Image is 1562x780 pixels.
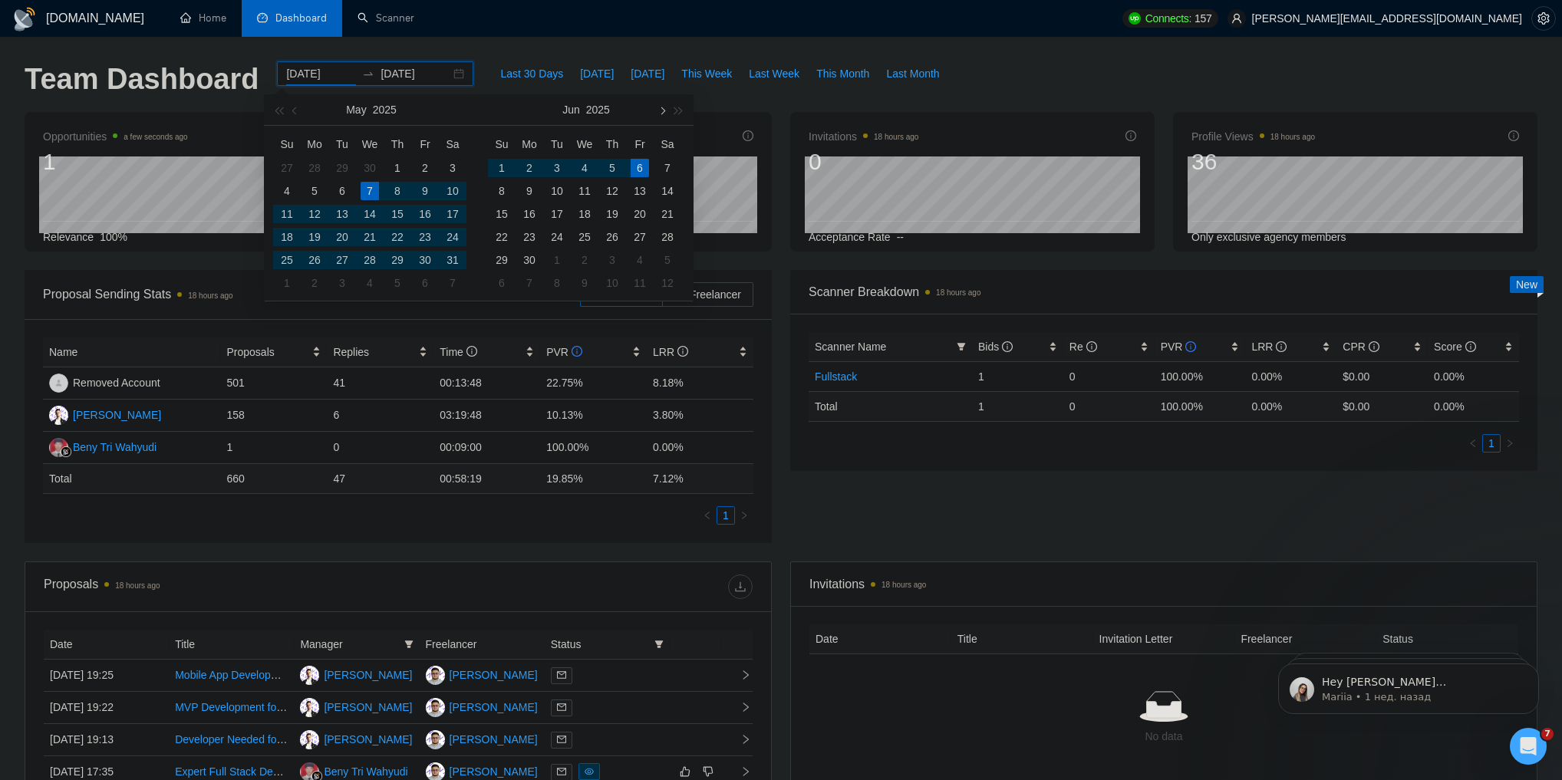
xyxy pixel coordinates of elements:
[439,248,466,272] td: 2025-05-31
[1125,130,1136,141] span: info-circle
[575,228,594,246] div: 25
[809,147,918,176] div: 0
[443,159,462,177] div: 3
[426,730,445,749] img: VT
[488,248,516,272] td: 2025-06-29
[493,159,511,177] div: 1
[557,767,566,776] span: mail
[416,251,434,269] div: 30
[488,132,516,156] th: Su
[520,182,539,200] div: 9
[49,440,157,453] a: BTBeny Tri Wahyudi
[300,666,319,685] img: OC
[571,248,598,272] td: 2025-07-02
[305,205,324,223] div: 12
[404,640,414,649] span: filter
[328,272,356,295] td: 2025-06-03
[543,179,571,202] td: 2025-06-10
[411,156,439,179] td: 2025-05-02
[324,731,412,748] div: [PERSON_NAME]
[520,251,539,269] div: 30
[571,156,598,179] td: 2025-06-04
[300,668,412,680] a: OC[PERSON_NAME]
[749,65,799,82] span: Last Week
[426,698,445,717] img: VT
[654,272,681,295] td: 2025-07-12
[488,179,516,202] td: 2025-06-08
[300,730,319,749] img: OC
[362,67,374,80] span: swap-right
[658,205,677,223] div: 21
[416,159,434,177] div: 2
[388,182,407,200] div: 8
[327,337,433,367] th: Replies
[443,251,462,269] div: 31
[543,225,571,248] td: 2025-06-24
[575,251,594,269] div: 2
[273,156,301,179] td: 2025-04-27
[333,274,351,292] div: 3
[488,272,516,295] td: 2025-07-06
[301,248,328,272] td: 2025-05-26
[361,228,379,246] div: 21
[328,225,356,248] td: 2025-05-20
[1270,133,1315,141] time: 18 hours ago
[278,228,296,246] div: 18
[571,272,598,295] td: 2025-07-09
[300,700,412,713] a: OC[PERSON_NAME]
[362,67,374,80] span: to
[658,251,677,269] div: 5
[1145,10,1191,27] span: Connects:
[450,699,538,716] div: [PERSON_NAME]
[631,65,664,82] span: [DATE]
[631,182,649,200] div: 13
[654,225,681,248] td: 2025-06-28
[61,446,71,457] img: gigradar-bm.png
[426,732,538,745] a: VT[PERSON_NAME]
[493,182,511,200] div: 8
[273,272,301,295] td: 2025-06-01
[175,669,391,681] a: Mobile App Development for iOS and Android
[488,156,516,179] td: 2025-06-01
[384,248,411,272] td: 2025-05-29
[516,202,543,225] td: 2025-06-16
[49,438,68,457] img: BT
[543,272,571,295] td: 2025-07-08
[809,231,891,243] span: Acceptance Rate
[439,156,466,179] td: 2025-05-03
[654,202,681,225] td: 2025-06-21
[728,574,753,599] button: download
[743,130,753,141] span: info-circle
[516,132,543,156] th: Mo
[815,370,857,383] a: Fullstack
[328,156,356,179] td: 2025-04-29
[673,61,740,86] button: This Week
[1541,728,1554,740] span: 7
[575,182,594,200] div: 11
[1255,631,1562,739] iframe: Intercom notifications сообщение
[516,179,543,202] td: 2025-06-09
[356,156,384,179] td: 2025-04-30
[278,159,296,177] div: 27
[1468,439,1478,448] span: left
[388,251,407,269] div: 29
[1191,127,1315,146] span: Profile Views
[658,228,677,246] div: 28
[333,182,351,200] div: 6
[557,670,566,680] span: mail
[305,274,324,292] div: 2
[543,248,571,272] td: 2025-07-01
[180,12,226,25] a: homeHome
[388,274,407,292] div: 5
[626,132,654,156] th: Fr
[651,633,667,656] span: filter
[278,251,296,269] div: 25
[305,228,324,246] div: 19
[35,46,59,71] img: Profile image for Mariia
[548,159,566,177] div: 3
[426,668,538,680] a: VT[PERSON_NAME]
[626,272,654,295] td: 2025-07-11
[401,633,417,656] span: filter
[1531,12,1556,25] a: setting
[443,182,462,200] div: 10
